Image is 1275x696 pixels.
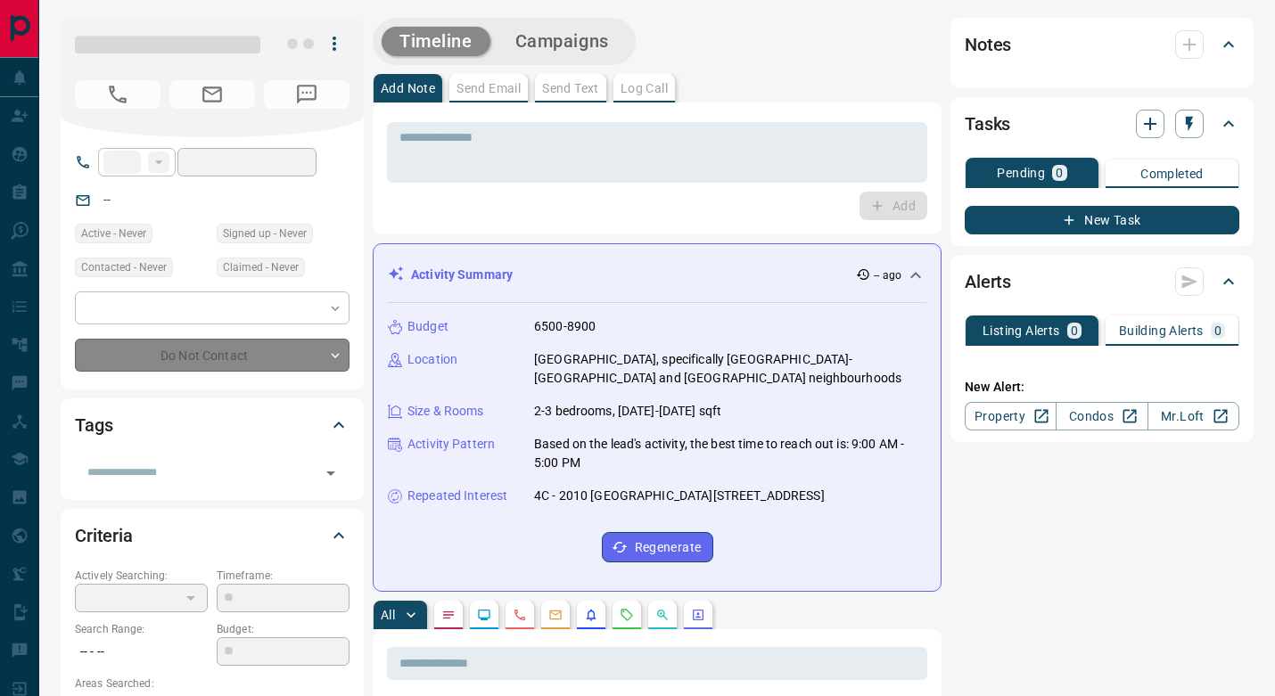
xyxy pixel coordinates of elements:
[223,258,299,276] span: Claimed - Never
[318,461,343,486] button: Open
[103,192,111,207] a: --
[1056,167,1063,179] p: 0
[407,487,507,505] p: Repeated Interest
[584,608,598,622] svg: Listing Alerts
[1147,402,1239,430] a: Mr.Loft
[223,225,307,242] span: Signed up - Never
[75,411,112,439] h2: Tags
[75,404,350,446] div: Tags
[534,317,596,336] p: 6500-8900
[620,608,634,622] svg: Requests
[1071,324,1078,337] p: 0
[513,608,527,622] svg: Calls
[381,82,435,94] p: Add Note
[1214,324,1222,337] p: 0
[874,267,901,283] p: -- ago
[965,102,1239,145] div: Tasks
[997,167,1045,179] p: Pending
[75,568,208,584] p: Actively Searching:
[534,402,721,421] p: 2-3 bedrooms, [DATE]-[DATE] sqft
[655,608,670,622] svg: Opportunities
[1056,402,1147,430] a: Condos
[75,637,208,667] p: -- - --
[1119,324,1204,337] p: Building Alerts
[691,608,705,622] svg: Agent Actions
[534,435,926,472] p: Based on the lead's activity, the best time to reach out is: 9:00 AM - 5:00 PM
[965,23,1239,66] div: Notes
[477,608,491,622] svg: Lead Browsing Activity
[217,621,350,637] p: Budget:
[548,608,563,622] svg: Emails
[407,317,448,336] p: Budget
[534,487,825,505] p: 4C - 2010 [GEOGRAPHIC_DATA][STREET_ADDRESS]
[965,378,1239,397] p: New Alert:
[264,80,350,109] span: No Number
[75,521,133,550] h2: Criteria
[169,80,255,109] span: No Email
[75,514,350,557] div: Criteria
[382,27,490,56] button: Timeline
[388,258,926,291] div: Activity Summary-- ago
[441,608,456,622] svg: Notes
[75,676,350,692] p: Areas Searched:
[407,402,484,421] p: Size & Rooms
[381,609,395,621] p: All
[75,339,350,372] div: Do Not Contact
[407,350,457,369] p: Location
[75,621,208,637] p: Search Range:
[75,80,160,109] span: No Number
[498,27,627,56] button: Campaigns
[965,267,1011,296] h2: Alerts
[411,266,513,284] p: Activity Summary
[983,324,1060,337] p: Listing Alerts
[81,225,146,242] span: Active - Never
[965,110,1010,138] h2: Tasks
[81,258,167,276] span: Contacted - Never
[965,402,1057,430] a: Property
[965,260,1239,303] div: Alerts
[407,435,495,454] p: Activity Pattern
[965,206,1239,234] button: New Task
[602,532,713,562] button: Regenerate
[965,30,1011,59] h2: Notes
[217,568,350,584] p: Timeframe:
[1140,168,1204,180] p: Completed
[534,350,926,388] p: [GEOGRAPHIC_DATA], specifically [GEOGRAPHIC_DATA]-[GEOGRAPHIC_DATA] and [GEOGRAPHIC_DATA] neighbo...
